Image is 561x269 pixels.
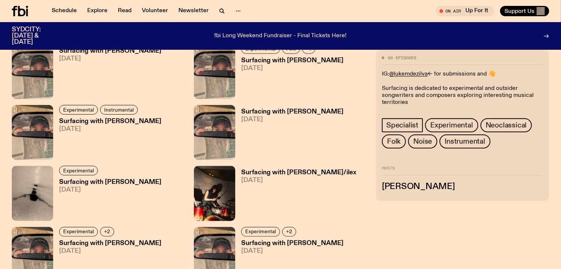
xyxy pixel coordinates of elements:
[174,6,213,16] a: Newsletter
[241,177,356,184] span: [DATE]
[59,227,98,237] a: Experimental
[439,134,490,149] a: Instrumental
[382,182,543,191] h3: [PERSON_NAME]
[53,48,161,99] a: Surfacing with [PERSON_NAME][DATE]
[100,105,138,115] a: Instrumental
[486,121,527,129] span: Neoclassical
[241,65,343,71] span: [DATE]
[382,71,543,106] p: IG: <- for submissions and 👋 Surfacing is dedicated to experimental and outsider songwriters and ...
[53,118,161,160] a: Surfacing with [PERSON_NAME][DATE]
[235,109,343,160] a: Surfacing with [PERSON_NAME][DATE]
[241,227,280,237] a: Experimental
[59,240,161,247] h3: Surfacing with [PERSON_NAME]
[59,118,161,125] h3: Surfacing with [PERSON_NAME]
[425,118,478,132] a: Experimental
[480,118,532,132] a: Neoclassical
[104,107,134,112] span: Instrumental
[241,240,343,247] h3: Surfacing with [PERSON_NAME]
[63,168,94,174] span: Experimental
[83,6,112,16] a: Explore
[59,56,161,62] span: [DATE]
[59,179,161,185] h3: Surfacing with [PERSON_NAME]
[241,116,343,123] span: [DATE]
[430,121,473,129] span: Experimental
[59,248,161,254] span: [DATE]
[63,107,94,112] span: Experimental
[59,166,98,175] a: Experimental
[386,121,418,129] span: Specialist
[53,179,161,221] a: Surfacing with [PERSON_NAME][DATE]
[388,56,416,60] span: 66 episodes
[100,227,114,237] button: +2
[113,6,136,16] a: Read
[504,8,534,14] span: Support Us
[241,248,343,254] span: [DATE]
[387,137,401,146] span: Folk
[63,229,94,234] span: Experimental
[12,27,59,45] h3: SYDCITY: [DATE] & [DATE]
[59,48,161,54] h3: Surfacing with [PERSON_NAME]
[241,109,343,115] h3: Surfacing with [PERSON_NAME]
[235,57,343,99] a: Surfacing with [PERSON_NAME][DATE]
[408,134,437,149] a: Noise
[137,6,172,16] a: Volunteer
[286,229,292,234] span: +2
[382,118,423,132] a: Specialist
[382,166,543,175] h2: Hosts
[413,137,432,146] span: Noise
[445,137,485,146] span: Instrumental
[500,6,549,16] button: Support Us
[389,71,428,77] a: @lukemdezilva
[47,6,81,16] a: Schedule
[215,33,347,39] p: fbi Long Weekend Fundraiser - Final Tickets Here!
[59,126,161,132] span: [DATE]
[194,166,235,221] img: Image by Billy Zammit
[235,170,356,221] a: Surfacing with [PERSON_NAME]/ilex[DATE]
[59,187,161,193] span: [DATE]
[382,134,406,149] a: Folk
[104,229,110,234] span: +2
[282,227,296,237] button: +2
[241,57,343,64] h3: Surfacing with [PERSON_NAME]
[241,170,356,176] h3: Surfacing with [PERSON_NAME]/ilex
[436,6,494,16] button: On AirUp For It
[59,105,98,115] a: Experimental
[245,229,276,234] span: Experimental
